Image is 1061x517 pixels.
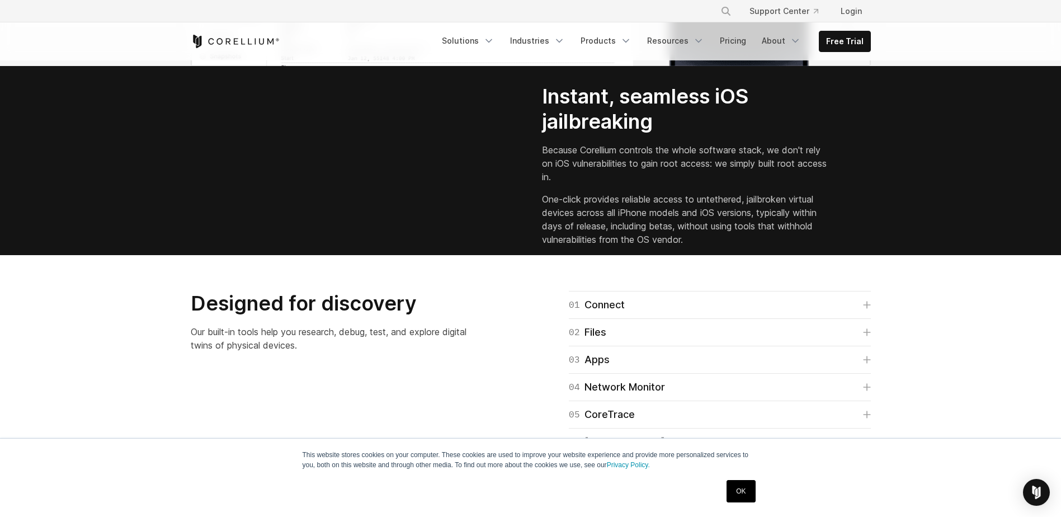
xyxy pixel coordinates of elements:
[607,461,650,469] a: Privacy Policy.
[707,1,871,21] div: Navigation Menu
[569,407,580,422] span: 05
[191,126,359,210] video: Your browser does not support the video tag.
[569,352,871,368] a: 03Apps
[569,297,625,313] div: Connect
[741,1,827,21] a: Support Center
[569,297,871,313] a: 01Connect
[191,291,477,316] h2: Designed for discovery
[569,407,635,422] div: CoreTrace
[819,31,870,51] a: Free Trial
[640,31,711,51] a: Resources
[713,31,753,51] a: Pricing
[569,352,610,368] div: Apps
[435,31,501,51] a: Solutions
[569,325,606,340] div: Files
[435,31,871,52] div: Navigation Menu
[1023,479,1050,506] div: Open Intercom Messenger
[542,143,828,184] p: Because Corellium controls the whole software stack, we don't rely on iOS vulnerabilities to gain...
[569,434,665,450] div: [PERSON_NAME]
[569,434,580,450] span: 06
[569,297,580,313] span: 01
[569,325,871,340] a: 02Files
[303,450,759,470] p: This website stores cookies on your computer. These cookies are used to improve your website expe...
[569,407,871,422] a: 05CoreTrace
[727,480,755,502] a: OK
[569,325,580,340] span: 02
[832,1,871,21] a: Login
[191,35,280,48] a: Corellium Home
[569,379,580,395] span: 04
[569,379,665,395] div: Network Monitor
[569,434,871,450] a: 06[PERSON_NAME]
[542,84,828,134] h2: Instant, seamless iOS jailbreaking
[755,31,808,51] a: About
[542,192,828,246] p: One-click provides reliable access to untethered, jailbroken virtual devices across all iPhone mo...
[574,31,638,51] a: Products
[569,352,580,368] span: 03
[716,1,736,21] button: Search
[191,325,477,352] p: Our built-in tools help you research, debug, test, and explore digital twins of physical devices.
[503,31,572,51] a: Industries
[569,379,871,395] a: 04Network Monitor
